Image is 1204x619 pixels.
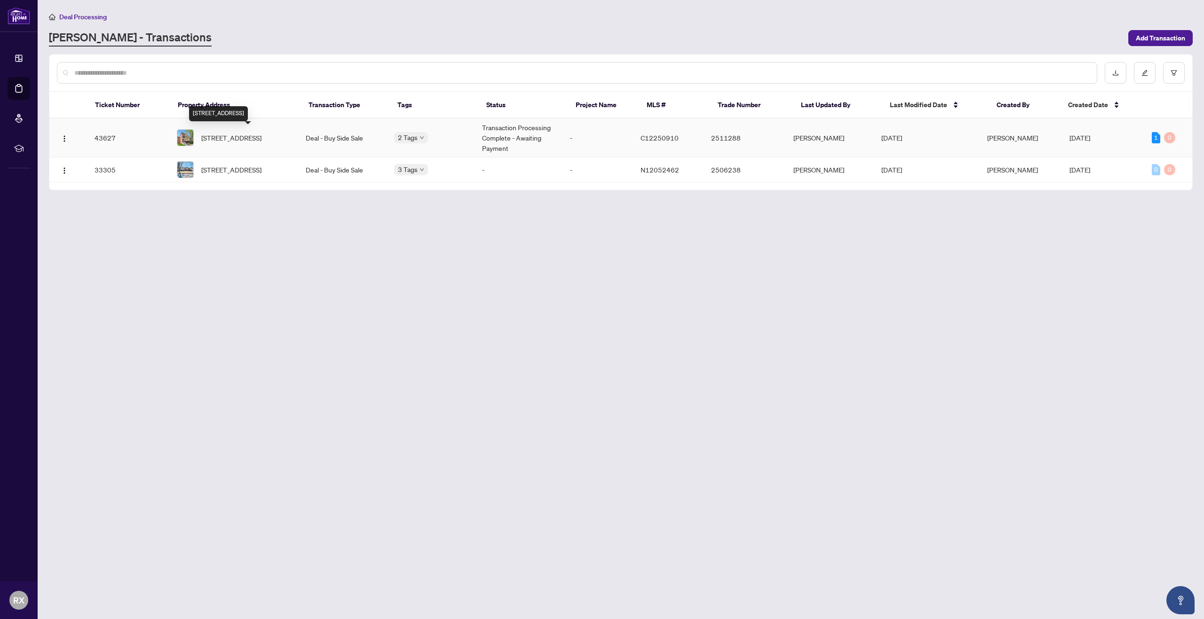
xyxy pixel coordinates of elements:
span: [DATE] [881,165,902,174]
div: 0 [1164,164,1175,175]
img: thumbnail-img [177,162,193,178]
th: Last Modified Date [882,92,989,118]
button: download [1105,62,1126,84]
th: MLS # [639,92,710,118]
span: [PERSON_NAME] [987,133,1038,142]
span: filter [1171,70,1177,76]
span: Add Transaction [1136,31,1185,46]
td: [PERSON_NAME] [786,118,874,157]
td: 43627 [87,118,169,157]
span: Deal Processing [59,13,107,21]
td: 2511288 [704,118,786,157]
th: Tags [390,92,479,118]
span: Last Modified Date [890,100,947,110]
span: edit [1141,70,1148,76]
th: Ticket Number [87,92,171,118]
th: Status [479,92,568,118]
img: Logo [61,135,68,142]
span: home [49,14,55,20]
td: Deal - Buy Side Sale [298,118,386,157]
a: [PERSON_NAME] - Transactions [49,30,212,47]
button: edit [1134,62,1156,84]
span: N12052462 [641,165,679,174]
span: download [1112,70,1119,76]
td: 2506238 [704,157,786,182]
td: - [475,157,562,182]
span: [DATE] [881,133,902,142]
span: [DATE] [1069,133,1090,142]
button: filter [1163,62,1185,84]
th: Project Name [568,92,639,118]
button: Add Transaction [1128,30,1193,46]
span: 2 Tags [398,132,418,143]
th: Last Updated By [793,92,882,118]
button: Logo [57,130,72,145]
div: 0 [1164,132,1175,143]
div: 0 [1152,164,1160,175]
td: [PERSON_NAME] [786,157,874,182]
div: 1 [1152,132,1160,143]
span: 3 Tags [398,164,418,175]
span: [STREET_ADDRESS] [201,165,261,175]
td: - [562,118,633,157]
span: down [420,135,424,140]
button: Open asap [1166,586,1195,614]
th: Transaction Type [301,92,390,118]
th: Created By [989,92,1060,118]
td: 33305 [87,157,169,182]
td: - [562,157,633,182]
th: Property Address [170,92,301,118]
span: C12250910 [641,133,679,142]
span: [PERSON_NAME] [987,165,1038,174]
img: logo [8,7,30,24]
th: Created Date [1061,92,1144,118]
span: [STREET_ADDRESS] [201,133,261,143]
td: Deal - Buy Side Sale [298,157,386,182]
td: Transaction Processing Complete - Awaiting Payment [475,118,562,157]
span: Created Date [1068,100,1108,110]
span: [DATE] [1069,165,1090,174]
img: Logo [61,167,68,174]
button: Logo [57,162,72,177]
span: down [420,167,424,172]
span: RX [13,594,24,607]
th: Trade Number [710,92,793,118]
div: [STREET_ADDRESS] [189,106,248,121]
img: thumbnail-img [177,130,193,146]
